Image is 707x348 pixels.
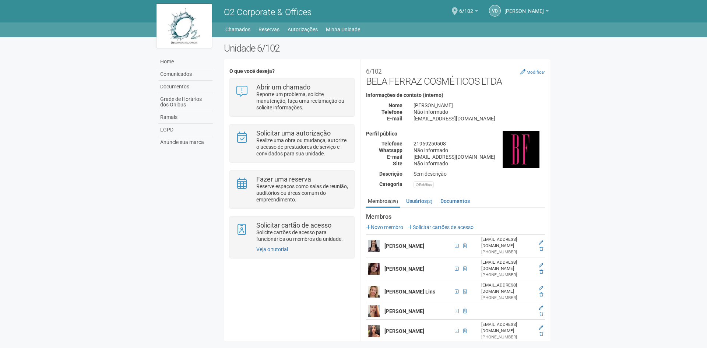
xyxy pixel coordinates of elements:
a: Excluir membro [539,269,543,274]
a: Excluir membro [539,312,543,317]
a: Solicitar uma autorização Realize uma obra ou mudança, autorize o acesso de prestadores de serviç... [235,130,348,157]
a: Excluir membro [539,246,543,252]
img: user.png [368,305,380,317]
h2: Unidade 6/102 [224,43,551,54]
img: user.png [368,240,380,252]
h2: BELA FERRAZ COSMÉTICOS LTDA [366,65,545,87]
a: Documentos [158,81,213,93]
div: Não informado [408,109,551,115]
div: [EMAIL_ADDRESS][DOMAIN_NAME] [481,282,534,295]
strong: [PERSON_NAME] Lins [384,289,435,295]
small: 6/102 [366,68,381,75]
a: LGPD [158,124,213,136]
a: Excluir membro [539,292,543,297]
a: Home [158,56,213,68]
div: 21969250508 [408,140,551,147]
a: Grade de Horários dos Ônibus [158,93,213,111]
div: [EMAIL_ADDRESS][DOMAIN_NAME] [481,321,534,334]
span: CPF 171.176.367-50 [453,265,461,273]
h4: Perfil público [366,131,545,137]
div: Não informado [408,147,551,154]
a: Editar membro [539,240,543,245]
strong: Membros [366,214,545,220]
p: Reserve espaços como salas de reunião, auditórios ou áreas comum do empreendimento. [256,183,349,203]
a: Solicitar cartões de acesso [408,224,474,230]
strong: Descrição [379,171,402,177]
div: [EMAIL_ADDRESS][DOMAIN_NAME] [408,115,551,122]
a: 6/102 [459,9,478,15]
div: [PHONE_NUMBER] [481,295,534,301]
div: [EMAIL_ADDRESS][DOMAIN_NAME] [481,236,534,249]
strong: Fazer uma reserva [256,175,311,183]
a: Fazer uma reserva Reserve espaços como salas de reunião, auditórios ou áreas comum do empreendime... [235,176,348,203]
img: logo.jpg [156,4,212,48]
small: Modificar [527,70,545,75]
a: Anuncie sua marca [158,136,213,148]
span: Cartão de acesso ativo [461,288,469,296]
strong: Whatsapp [379,147,402,153]
a: Editar membro [539,286,543,291]
strong: Solicitar uma autorização [256,129,331,137]
strong: [PERSON_NAME] [384,243,424,249]
a: Novo membro [366,224,403,230]
a: Usuários(2) [404,196,434,207]
a: Excluir membro [539,331,543,337]
p: Reporte um problema, solicite manutenção, faça uma reclamação ou solicite informações. [256,91,349,111]
span: CPF 115.422.867-35 [453,327,461,335]
a: Minha Unidade [326,24,360,35]
h4: Informações de contato (interno) [366,92,545,98]
strong: [PERSON_NAME] [384,266,424,272]
strong: [PERSON_NAME] [384,308,424,314]
a: Membros(39) [366,196,400,208]
strong: Nome [388,102,402,108]
span: VANESSA DIAS SILVA [504,1,544,14]
p: Solicite cartões de acesso para funcionários ou membros da unidade. [256,229,349,242]
img: user.png [368,286,380,298]
a: Documentos [439,196,472,207]
div: [PHONE_NUMBER] [481,334,534,340]
span: CPF 082.904.617-80 [453,242,461,250]
span: Cartão de acesso ativo [461,307,469,315]
strong: [PERSON_NAME] [384,328,424,334]
div: [EMAIL_ADDRESS][DOMAIN_NAME] [481,259,534,272]
a: VD [489,5,501,17]
strong: Telefone [381,109,402,115]
span: Cartão de acesso ativo [461,327,469,335]
strong: E-mail [387,116,402,122]
span: CPF 008.223.842-13 [453,307,461,315]
div: Estética [414,181,434,188]
img: user.png [368,325,380,337]
small: (39) [390,199,398,204]
div: [EMAIL_ADDRESS][DOMAIN_NAME] [408,154,551,160]
a: Editar membro [539,305,543,310]
a: Abrir um chamado Reporte um problema, solicite manutenção, faça uma reclamação ou solicite inform... [235,84,348,111]
a: Editar membro [539,263,543,268]
span: Cartão de acesso ativo [461,265,469,273]
span: 6/102 [459,1,473,14]
div: Sem descrição [408,171,551,177]
a: Veja o tutorial [256,246,288,252]
strong: E-mail [387,154,402,160]
a: Editar membro [539,325,543,330]
img: user.png [368,263,380,275]
strong: Abrir um chamado [256,83,310,91]
p: Realize uma obra ou mudança, autorize o acesso de prestadores de serviço e convidados para sua un... [256,137,349,157]
span: CPF 160.260.317-07 [453,288,461,296]
a: Chamados [225,24,250,35]
div: [PHONE_NUMBER] [481,249,534,255]
strong: Telefone [381,141,402,147]
div: [PERSON_NAME] [408,102,551,109]
img: business.png [503,131,539,168]
a: Modificar [520,69,545,75]
small: (2) [427,199,432,204]
a: Comunicados [158,68,213,81]
strong: Categoria [379,181,402,187]
span: O2 Corporate & Offices [224,7,312,17]
div: Não informado [408,160,551,167]
a: Reservas [258,24,279,35]
strong: Site [393,161,402,166]
a: Ramais [158,111,213,124]
strong: Solicitar cartão de acesso [256,221,331,229]
div: [PHONE_NUMBER] [481,272,534,278]
a: Solicitar cartão de acesso Solicite cartões de acesso para funcionários ou membros da unidade. [235,222,348,242]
